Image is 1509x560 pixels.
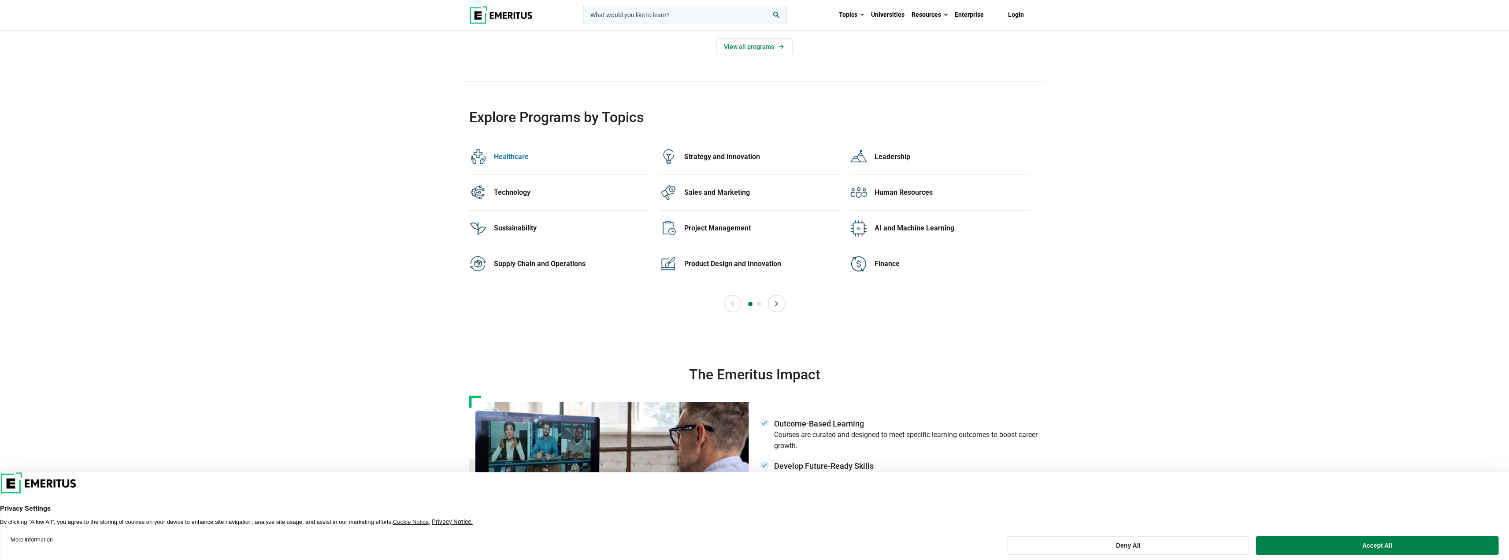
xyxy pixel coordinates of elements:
[469,184,487,201] img: Explore Programmes by Category
[850,175,1030,211] a: Explore Programmes by Category Human Resources
[469,148,487,166] img: Explore Programmes by Category
[992,6,1040,24] a: Login
[768,295,786,312] button: Next
[469,219,487,237] img: Explore Programmes by Category
[757,302,761,306] button: 2 of 2
[660,246,839,282] a: Explore Programmes by Category Product Design and Innovation
[660,148,677,166] img: Explore Programmes by Category
[774,429,1040,452] p: Courses are curated and designed to meet specific learning outcomes to boost career growth.
[660,184,677,201] img: Explore Programmes by Category
[494,223,649,233] div: Sustainability
[684,259,839,269] div: Product Design and Innovation
[850,255,868,273] img: Explore Programmes by Category
[875,259,1030,269] div: Finance
[850,184,868,201] img: Explore Programmes by Category
[716,38,793,55] a: View all programs
[660,139,839,175] a: Explore Programmes by Category Strategy and Innovation
[850,219,868,237] img: Explore Programmes by Category
[494,188,649,197] div: Technology
[875,188,1030,197] div: Human Resources
[850,211,1030,246] a: Explore Programmes by Category AI and Machine Learning
[850,246,1030,282] a: Explore Programmes by Category Finance
[469,366,1040,383] h3: The Emeritus Impact
[774,460,1040,471] p: Develop Future-Ready Skills
[748,302,753,306] button: 1 of 2
[469,255,487,273] img: Explore Programmes by Category
[684,223,839,233] div: Project Management
[850,139,1030,175] a: Explore Programmes by Category Leadership
[583,6,786,24] input: woocommerce-product-search-field-0
[469,246,649,282] a: Explore Programmes by Category Supply Chain and Operations
[684,152,839,162] div: Strategy and Innovation
[469,175,649,211] a: Explore Programmes by Category Technology
[875,152,1030,162] div: Leadership
[875,223,1030,233] div: AI and Machine Learning
[660,211,839,246] a: Explore Programmes by Category Project Management
[469,108,983,126] h2: Explore Programs by Topics
[469,139,649,175] a: Explore Programmes by Category Healthcare
[494,259,649,269] div: Supply Chain and Operations
[660,255,677,273] img: Explore Programmes by Category
[724,295,742,312] button: Previous
[774,471,1040,494] p: Our programs help learners build skills they can apply immediately to their jobs. Nine out of ten...
[684,188,839,197] div: Sales and Marketing
[850,148,868,166] img: Explore Programmes by Category
[774,418,1040,429] p: Outcome-Based Learning
[494,152,649,162] div: Healthcare
[660,175,839,211] a: Explore Programmes by Category Sales and Marketing
[660,219,677,237] img: Explore Programmes by Category
[469,211,649,246] a: Explore Programmes by Category Sustainability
